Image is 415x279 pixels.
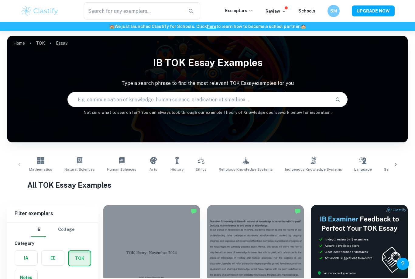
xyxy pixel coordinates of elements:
img: Clastify logo [20,5,59,17]
a: TOK [36,39,45,47]
button: TOK [69,251,91,266]
span: 🏫 [301,24,306,29]
img: Marked [191,208,197,214]
h6: Category [15,240,91,247]
div: Filter type choice [31,222,74,237]
span: Mathematics [29,167,52,172]
p: Essay [56,40,67,47]
span: Human Sciences [107,167,136,172]
button: Help and Feedback [397,258,409,270]
p: Exemplars [225,7,253,14]
img: Marked [295,208,301,214]
button: Search [333,94,343,105]
p: Type a search phrase to find the most relevant TOK Essay examples for you [7,80,408,87]
h6: We just launched Clastify for Schools. Click to learn how to become a school partner. [1,23,414,30]
button: College [58,222,74,237]
h1: All TOK Essay Examples [27,180,388,190]
span: Indigenous Knowledge Systems [285,167,342,172]
img: Thumbnail [311,205,408,278]
h6: Not sure what to search for? You can always look through our example Theory of Knowledge coursewo... [7,110,408,116]
button: EE [42,251,64,265]
span: Ethics [196,167,207,172]
span: Religious Knowledge Systems [219,167,273,172]
input: Search for any exemplars... [84,2,183,19]
a: Home [13,39,25,47]
span: History [170,167,183,172]
button: UPGRADE NOW [352,5,395,16]
span: Arts [149,167,157,172]
span: 🏫 [109,24,115,29]
h6: SM [330,8,337,14]
a: here [207,24,216,29]
h6: Filter exemplars [7,205,98,222]
button: IB [31,222,46,237]
p: Review [266,8,286,15]
h1: IB TOK Essay examples [7,53,408,72]
a: Schools [298,9,315,13]
input: E.g. communication of knowledge, human science, eradication of smallpox... [68,91,331,108]
button: IA [15,251,37,265]
span: Language [354,167,372,172]
button: SM [328,5,340,17]
span: Natural Sciences [64,167,95,172]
